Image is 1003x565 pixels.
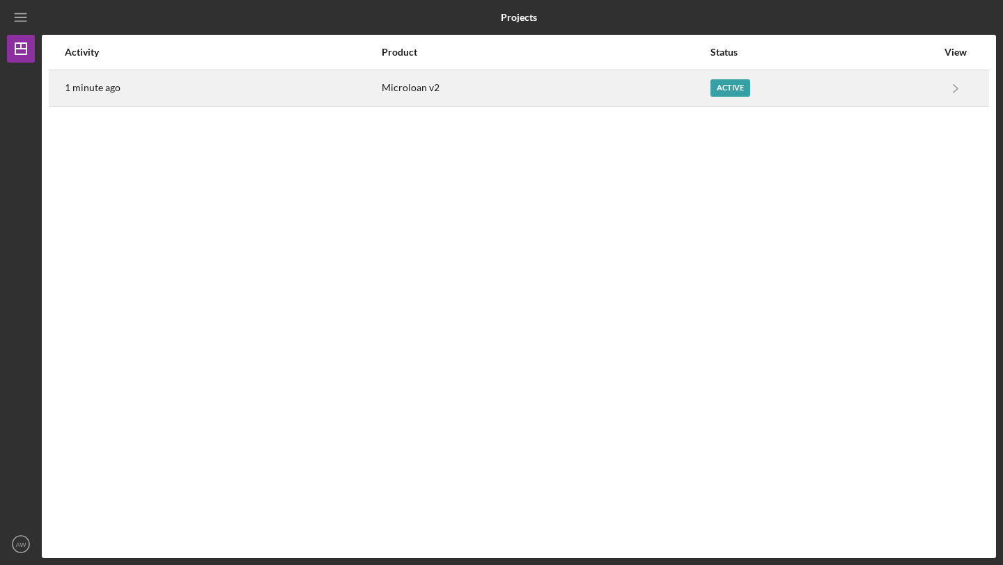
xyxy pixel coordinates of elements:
b: Projects [501,12,537,23]
div: Microloan v2 [382,71,709,106]
div: Activity [65,47,380,58]
time: 2025-08-21 17:24 [65,82,120,93]
div: Product [382,47,709,58]
div: Status [710,47,937,58]
div: Active [710,79,750,97]
text: AW [15,541,26,548]
button: AW [7,530,35,558]
div: View [938,47,973,58]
